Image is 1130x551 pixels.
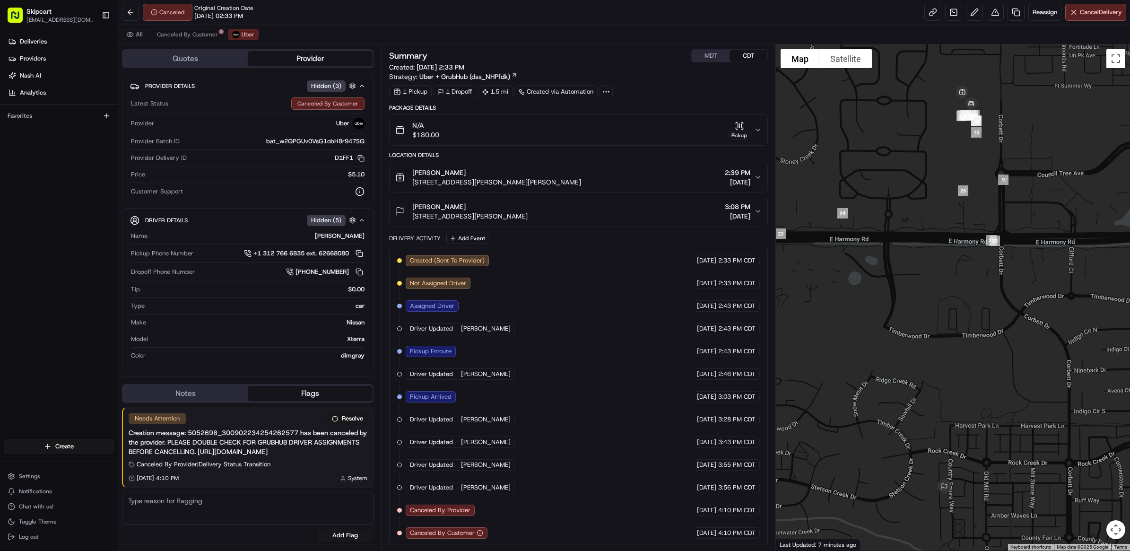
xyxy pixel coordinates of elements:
span: $180.00 [412,130,439,140]
button: CancelDelivery [1065,4,1126,21]
span: Notifications [19,488,52,495]
a: Nash AI [4,68,118,83]
div: Package Details [389,104,768,112]
div: Needs Attention [129,413,186,424]
span: Skipcart [26,7,52,16]
a: Analytics [4,85,118,100]
button: Create [4,439,114,454]
span: 2:33 PM CDT [718,279,756,288]
img: uber-new-logo.jpeg [232,31,240,38]
span: 3:55 PM CDT [718,461,756,469]
span: Provider Delivery ID [131,154,187,162]
span: [PERSON_NAME] [461,370,511,378]
span: [DATE] [697,438,716,446]
button: Reassign [1028,4,1061,21]
span: N/A [412,121,439,130]
span: 2:39 PM [725,168,750,177]
span: Provider Batch ID [131,137,180,146]
button: Quotes [123,51,248,66]
span: 2:43 PM CDT [718,347,756,356]
span: [DATE] 02:33 PM [194,12,243,20]
button: Canceled By Customer [153,29,222,40]
span: 3:43 PM CDT [718,438,756,446]
span: [DATE] [725,177,750,187]
a: Uber + GrubHub (dss_NHPfdk) [419,72,517,81]
button: Provider DetailsHidden (3) [130,78,365,94]
div: dimgray [149,351,365,360]
div: 1 Dropoff [434,85,476,98]
span: Driver Updated [410,438,453,446]
span: $5.10 [348,170,365,179]
span: Dropoff Phone Number [131,268,195,276]
button: Show satellite imagery [819,49,872,68]
span: Driver Updated [410,415,453,424]
span: System [348,474,367,482]
img: Google [778,538,809,551]
div: 28 [957,106,975,124]
span: 2:46 PM CDT [718,370,756,378]
div: 25 [954,182,972,200]
span: [DATE] 2:33 PM [417,63,464,71]
button: Chat with us! [4,500,114,513]
div: Xterra [152,335,365,343]
span: Map data ©2025 Google [1057,544,1108,550]
div: Pickup [728,131,750,140]
a: Created via Automation [514,85,598,98]
span: Driver Updated [410,370,453,378]
button: Toggle Theme [4,515,114,528]
span: Providers [20,54,46,63]
span: [PERSON_NAME] [461,415,511,424]
span: [DATE] [697,483,716,492]
span: Driver Updated [410,483,453,492]
span: [DATE] [697,302,716,310]
span: [DATE] [697,370,716,378]
div: car [148,302,365,310]
span: Make [131,318,146,327]
span: Driver Updated [410,461,453,469]
span: Create [55,442,74,451]
span: Toggle Theme [19,518,57,525]
span: Provider Details [145,82,195,90]
span: 3:03 PM CDT [718,393,756,401]
span: [DATE] [697,461,716,469]
span: [STREET_ADDRESS][PERSON_NAME][PERSON_NAME] [412,177,581,187]
span: Created (Sent To Provider) [410,256,485,265]
span: [DATE] [697,347,716,356]
span: Created: [389,62,464,72]
span: Customer Support [131,187,183,196]
div: Nissan [150,318,365,327]
span: Canceled By Customer [157,31,218,38]
span: Settings [19,472,40,480]
button: Add Flag [317,529,374,542]
span: 2:43 PM CDT [718,302,756,310]
span: License Plate Number [131,368,192,376]
span: Provider [131,119,154,128]
img: uber-new-logo.jpeg [353,118,365,129]
button: Provider [248,51,373,66]
span: 2:33 PM CDT [718,256,756,265]
button: Notes [123,386,248,401]
div: Canceled [143,4,192,21]
a: Providers [4,51,118,66]
button: D1FF1 [335,154,365,162]
button: +1 312 766 6835 ext. 62668080 [244,248,365,259]
div: Last Updated: 7 minutes ago [776,539,861,551]
span: Type [131,302,145,310]
span: 3:56 PM CDT [718,483,756,492]
button: Pickup [728,121,750,140]
span: [DATE] [725,211,750,221]
button: Settings [4,470,114,483]
span: 4:10 PM CDT [718,529,756,537]
span: 2:43 PM CDT [718,324,756,333]
button: Flags [248,386,373,401]
span: Nash AI [20,71,41,80]
span: Analytics [20,88,46,97]
button: [PERSON_NAME][STREET_ADDRESS][PERSON_NAME][PERSON_NAME]2:39 PM[DATE] [390,162,767,192]
a: Deliveries [4,34,118,49]
span: [DATE] [697,415,716,424]
button: Log out [4,530,114,543]
span: Name [131,232,148,240]
button: [EMAIL_ADDRESS][DOMAIN_NAME] [26,16,94,24]
span: [PERSON_NAME] [412,168,466,177]
span: [DATE] [697,393,716,401]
